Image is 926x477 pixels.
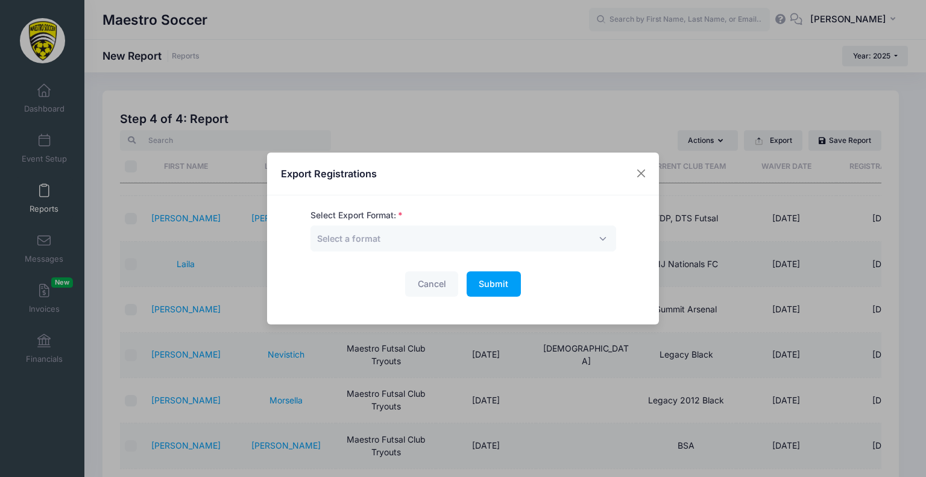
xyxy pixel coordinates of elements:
[479,279,508,289] span: Submit
[317,233,380,244] span: Select a format
[317,232,380,245] span: Select a format
[467,271,521,297] button: Submit
[281,166,377,181] h4: Export Registrations
[405,271,458,297] button: Cancel
[631,163,652,185] button: Close
[310,226,616,251] span: Select a format
[310,209,403,222] label: Select Export Format:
